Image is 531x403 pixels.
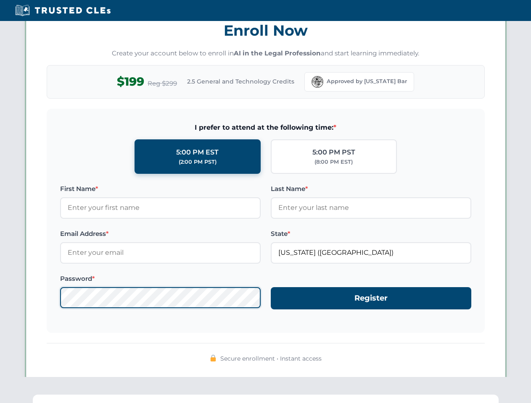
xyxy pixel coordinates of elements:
[314,158,353,166] div: (8:00 PM EST)
[271,197,471,218] input: Enter your last name
[60,229,261,239] label: Email Address
[271,229,471,239] label: State
[60,184,261,194] label: First Name
[271,242,471,263] input: Florida (FL)
[60,122,471,133] span: I prefer to attend at the following time:
[60,274,261,284] label: Password
[176,147,219,158] div: 5:00 PM EST
[47,17,485,44] h3: Enroll Now
[271,184,471,194] label: Last Name
[271,287,471,309] button: Register
[312,147,355,158] div: 5:00 PM PST
[312,76,323,88] img: Florida Bar
[60,197,261,218] input: Enter your first name
[47,49,485,58] p: Create your account below to enroll in and start learning immediately.
[148,79,177,89] span: Reg $299
[179,158,217,166] div: (2:00 PM PST)
[210,355,217,361] img: 🔒
[234,49,321,57] strong: AI in the Legal Profession
[60,242,261,263] input: Enter your email
[220,354,322,363] span: Secure enrollment • Instant access
[13,4,113,17] img: Trusted CLEs
[187,77,294,86] span: 2.5 General and Technology Credits
[327,77,407,86] span: Approved by [US_STATE] Bar
[117,72,144,91] span: $199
